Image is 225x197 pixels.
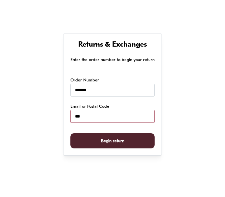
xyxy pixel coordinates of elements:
button: Begin return [70,133,155,149]
label: Order Number [70,77,99,84]
h1: Returns & Exchanges [70,40,155,50]
span: Begin return [101,134,124,148]
p: Enter the order number to begin your return [70,56,155,63]
label: Email or Postal Code [70,103,109,110]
